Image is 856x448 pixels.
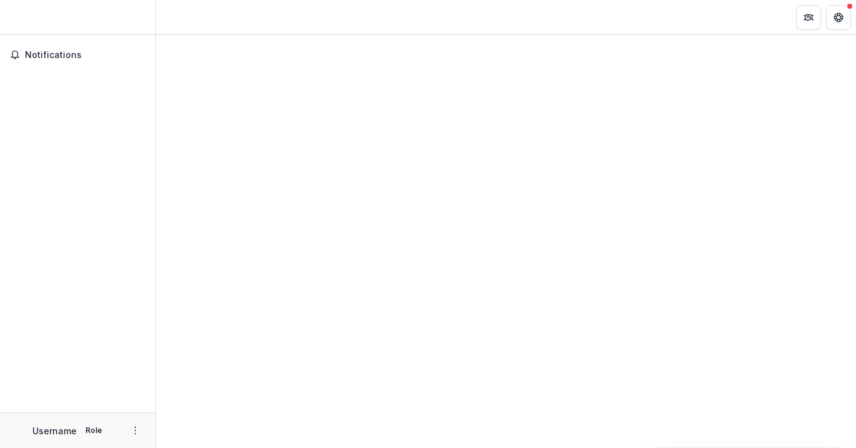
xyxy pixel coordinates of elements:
p: Role [82,425,106,436]
button: Get Help [826,5,851,30]
button: Partners [796,5,821,30]
p: Username [32,424,77,437]
button: Notifications [5,45,150,65]
button: More [128,423,143,438]
span: Notifications [25,50,145,61]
